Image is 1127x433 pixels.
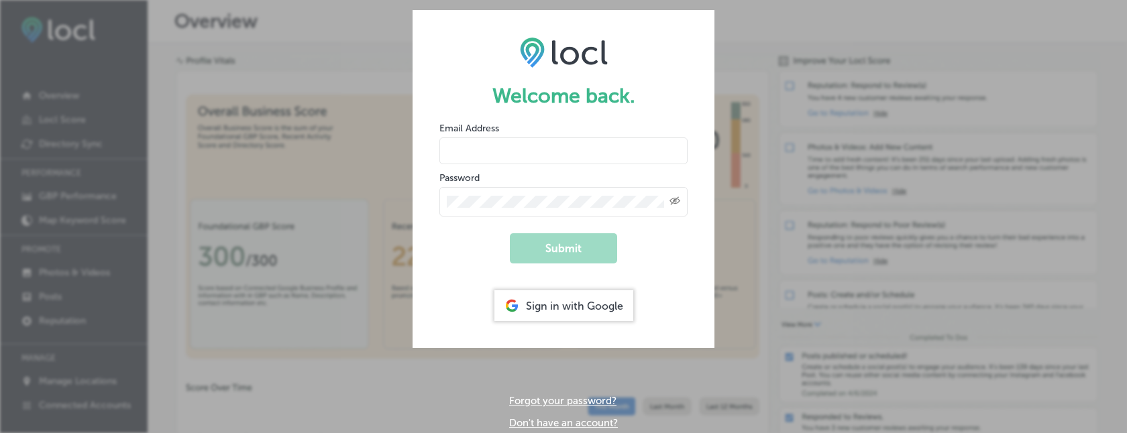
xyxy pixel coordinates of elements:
button: Submit [510,233,617,263]
a: Don't have an account? [509,417,618,429]
span: Toggle password visibility [669,196,680,208]
h1: Welcome back. [439,84,688,108]
img: LOCL logo [520,37,608,68]
div: Sign in with Google [494,290,633,321]
label: Password [439,172,480,184]
a: Forgot your password? [509,395,616,407]
label: Email Address [439,123,499,134]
